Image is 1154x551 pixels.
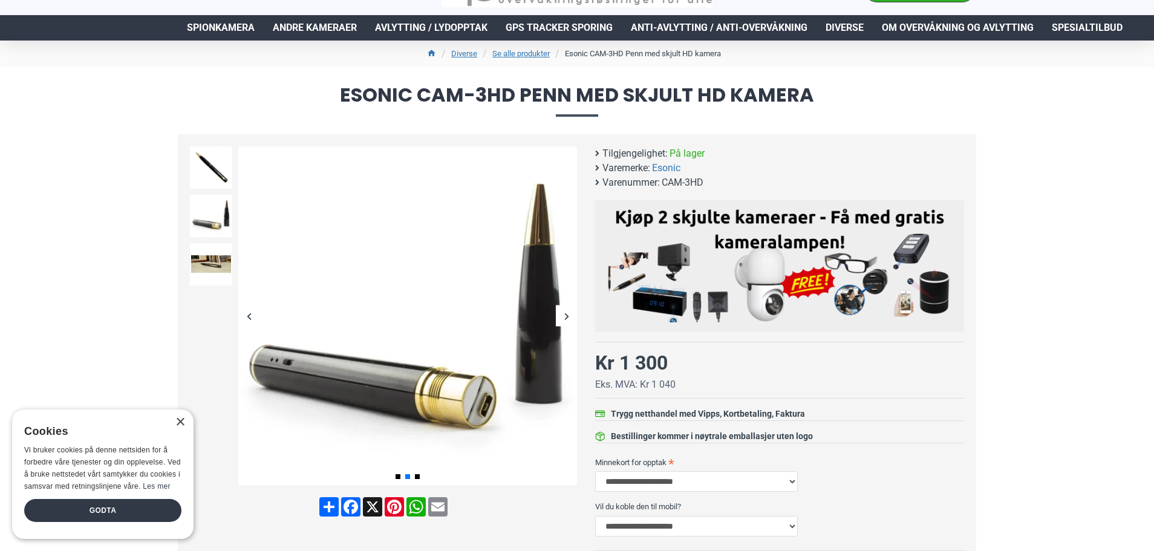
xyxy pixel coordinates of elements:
[497,15,622,41] a: GPS Tracker Sporing
[405,497,427,517] a: WhatsApp
[190,195,232,237] img: Esonic CAM-3HD Spionpenn med skjult HD kamera - SpyGadgets.no
[318,497,340,517] a: Share
[366,15,497,41] a: Avlytting / Lydopptak
[238,305,259,327] div: Previous slide
[24,419,174,445] div: Cookies
[652,161,680,175] a: Esonic
[427,497,449,517] a: Email
[264,15,366,41] a: Andre kameraer
[190,146,232,189] img: Esonic CAM-3HD Spionpenn med skjult HD kamera - SpyGadgets.no
[826,21,864,35] span: Diverse
[405,474,410,479] span: Go to slide 2
[187,21,255,35] span: Spionkamera
[556,305,577,327] div: Next slide
[178,85,976,116] span: Esonic CAM-3HD Penn med skjult HD kamera
[882,21,1034,35] span: Om overvåkning og avlytting
[175,418,184,427] div: Close
[662,175,703,190] span: CAM-3HD
[595,452,964,472] label: Minnekort for opptak
[622,15,817,41] a: Anti-avlytting / Anti-overvåkning
[670,146,705,161] span: På lager
[602,146,668,161] b: Tilgjengelighet:
[238,146,577,485] img: Esonic CAM-3HD Spionpenn med skjult HD kamera - SpyGadgets.no
[631,21,807,35] span: Anti-avlytting / Anti-overvåkning
[24,446,181,490] span: Vi bruker cookies på denne nettsiden for å forbedre våre tjenester og din opplevelse. Ved å bruke...
[1052,21,1123,35] span: Spesialtilbud
[817,15,873,41] a: Diverse
[190,243,232,285] img: Esonic CAM-3HD Spionpenn med skjult HD kamera - SpyGadgets.no
[143,482,170,491] a: Les mer, opens a new window
[595,348,668,377] div: Kr 1 300
[506,21,613,35] span: GPS Tracker Sporing
[611,430,813,443] div: Bestillinger kommer i nøytrale emballasjer uten logo
[602,161,650,175] b: Varemerke:
[873,15,1043,41] a: Om overvåkning og avlytting
[604,206,955,322] img: Kjøp 2 skjulte kameraer – Få med gratis kameralampe!
[1043,15,1132,41] a: Spesialtilbud
[492,48,550,60] a: Se alle produkter
[340,497,362,517] a: Facebook
[375,21,487,35] span: Avlytting / Lydopptak
[178,15,264,41] a: Spionkamera
[273,21,357,35] span: Andre kameraer
[611,408,805,420] div: Trygg netthandel med Vipps, Kortbetaling, Faktura
[383,497,405,517] a: Pinterest
[24,499,181,522] div: Godta
[602,175,660,190] b: Varenummer:
[595,497,964,516] label: Vil du koble den til mobil?
[451,48,477,60] a: Diverse
[396,474,400,479] span: Go to slide 1
[415,474,420,479] span: Go to slide 3
[362,497,383,517] a: X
